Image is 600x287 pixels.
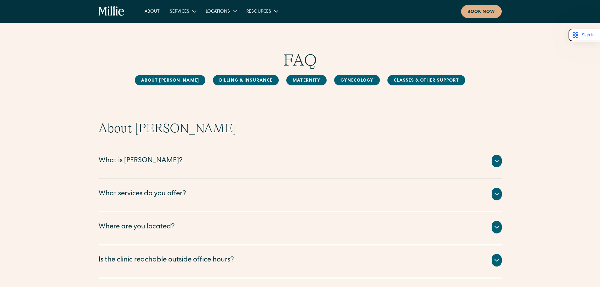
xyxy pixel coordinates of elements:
[387,75,466,85] a: Classes & Other Support
[246,9,271,15] div: Resources
[241,6,283,16] div: Resources
[334,75,380,85] a: Gynecology
[467,9,495,15] div: Book now
[99,6,125,16] a: home
[99,222,175,232] div: Where are you located?
[99,156,183,166] div: What is [PERSON_NAME]?
[461,5,502,18] a: Book now
[99,121,502,136] h2: About [PERSON_NAME]
[170,9,189,15] div: Services
[140,6,165,16] a: About
[165,6,201,16] div: Services
[99,255,234,266] div: Is the clinic reachable outside office hours?
[213,75,279,85] a: Billing & Insurance
[206,9,230,15] div: Locations
[99,50,502,70] h1: FAQ
[99,189,186,199] div: What services do you offer?
[135,75,205,85] a: About [PERSON_NAME]
[286,75,327,85] a: MAternity
[201,6,241,16] div: Locations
